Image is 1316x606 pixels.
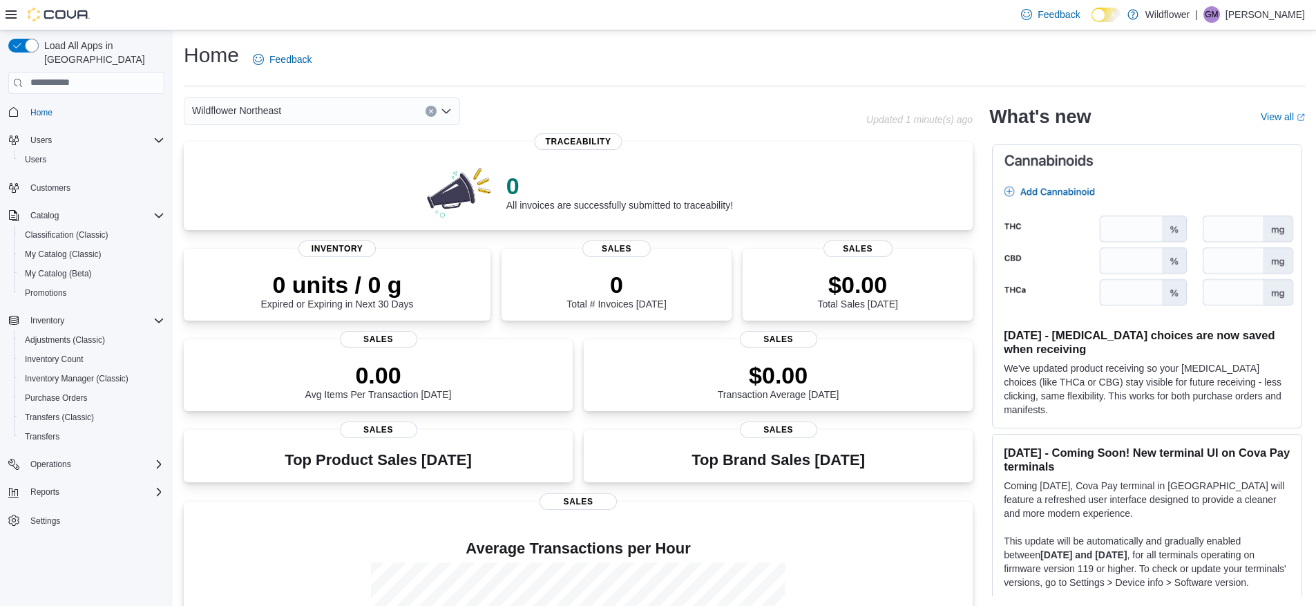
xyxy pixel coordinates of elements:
p: [PERSON_NAME] [1226,6,1305,23]
button: Transfers (Classic) [14,408,170,427]
span: Customers [30,182,70,193]
span: Inventory Count [25,354,84,365]
h3: Top Product Sales [DATE] [285,452,471,468]
nav: Complex example [8,97,164,567]
p: This update will be automatically and gradually enabled between , for all terminals operating on ... [1004,534,1290,589]
p: $0.00 [718,361,839,389]
span: Wildflower Northeast [192,102,281,119]
h3: [DATE] - [MEDICAL_DATA] choices are now saved when receiving [1004,328,1290,356]
div: Expired or Expiring in Next 30 Days [261,271,414,310]
button: Home [3,102,170,122]
h2: What's new [989,106,1091,128]
div: Avg Items Per Transaction [DATE] [305,361,452,400]
span: Inventory Count [19,351,164,368]
p: 0 [566,271,666,299]
img: Cova [28,8,90,21]
a: View allExternal link [1261,111,1305,122]
span: Catalog [25,207,164,224]
a: Feedback [247,46,317,73]
a: My Catalog (Beta) [19,265,97,282]
button: Open list of options [441,106,452,117]
span: Catalog [30,210,59,221]
button: Inventory [25,312,70,329]
span: Home [30,107,53,118]
span: Settings [30,515,60,527]
button: Operations [25,456,77,473]
p: 0 units / 0 g [261,271,414,299]
div: Transaction Average [DATE] [718,361,839,400]
p: Coming [DATE], Cova Pay terminal in [GEOGRAPHIC_DATA] will feature a refreshed user interface des... [1004,479,1290,520]
a: Home [25,104,58,121]
button: Reports [25,484,65,500]
span: My Catalog (Beta) [25,268,92,279]
button: Customers [3,178,170,198]
a: Promotions [19,285,73,301]
span: Purchase Orders [19,390,164,406]
span: Users [19,151,164,168]
span: Promotions [25,287,67,299]
a: Inventory Manager (Classic) [19,370,134,387]
h3: Top Brand Sales [DATE] [692,452,865,468]
button: Clear input [426,106,437,117]
button: Operations [3,455,170,474]
span: Sales [740,422,817,438]
a: Inventory Count [19,351,89,368]
button: Adjustments (Classic) [14,330,170,350]
span: Transfers (Classic) [19,409,164,426]
div: All invoices are successfully submitted to traceability! [506,172,733,211]
div: Total # Invoices [DATE] [566,271,666,310]
p: 0 [506,172,733,200]
p: | [1195,6,1198,23]
h3: [DATE] - Coming Soon! New terminal UI on Cova Pay terminals [1004,446,1290,473]
span: Transfers [19,428,164,445]
button: Inventory Manager (Classic) [14,369,170,388]
a: Classification (Classic) [19,227,114,243]
button: Settings [3,510,170,530]
span: Reports [30,486,59,498]
button: My Catalog (Beta) [14,264,170,283]
button: Users [14,150,170,169]
button: Inventory [3,311,170,330]
span: Inventory [298,240,376,257]
button: Catalog [3,206,170,225]
a: Adjustments (Classic) [19,332,111,348]
a: Transfers [19,428,65,445]
span: My Catalog (Classic) [25,249,102,260]
span: Adjustments (Classic) [19,332,164,348]
p: Updated 1 minute(s) ago [866,114,973,125]
button: Classification (Classic) [14,225,170,245]
span: Reports [25,484,164,500]
p: Wildflower [1145,6,1190,23]
p: 0.00 [305,361,452,389]
span: Sales [823,240,893,257]
span: Traceability [535,133,622,150]
span: Sales [340,331,417,348]
button: Promotions [14,283,170,303]
span: Sales [740,331,817,348]
span: Inventory [25,312,164,329]
span: Inventory Manager (Classic) [25,373,128,384]
span: My Catalog (Beta) [19,265,164,282]
a: Users [19,151,52,168]
span: Sales [340,422,417,438]
span: Load All Apps in [GEOGRAPHIC_DATA] [39,39,164,66]
button: Users [25,132,57,149]
h4: Average Transactions per Hour [195,540,962,557]
a: My Catalog (Classic) [19,246,107,263]
button: Transfers [14,427,170,446]
span: Sales [582,240,651,257]
span: Adjustments (Classic) [25,334,105,345]
span: My Catalog (Classic) [19,246,164,263]
img: 0 [423,164,495,219]
button: Reports [3,482,170,502]
span: Classification (Classic) [19,227,164,243]
a: Purchase Orders [19,390,93,406]
button: Purchase Orders [14,388,170,408]
a: Customers [25,180,76,196]
span: Dark Mode [1091,22,1092,23]
svg: External link [1297,113,1305,122]
span: Customers [25,179,164,196]
span: GM [1205,6,1218,23]
p: We've updated product receiving so your [MEDICAL_DATA] choices (like THCa or CBG) stay visible fo... [1004,361,1290,417]
span: Home [25,104,164,121]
